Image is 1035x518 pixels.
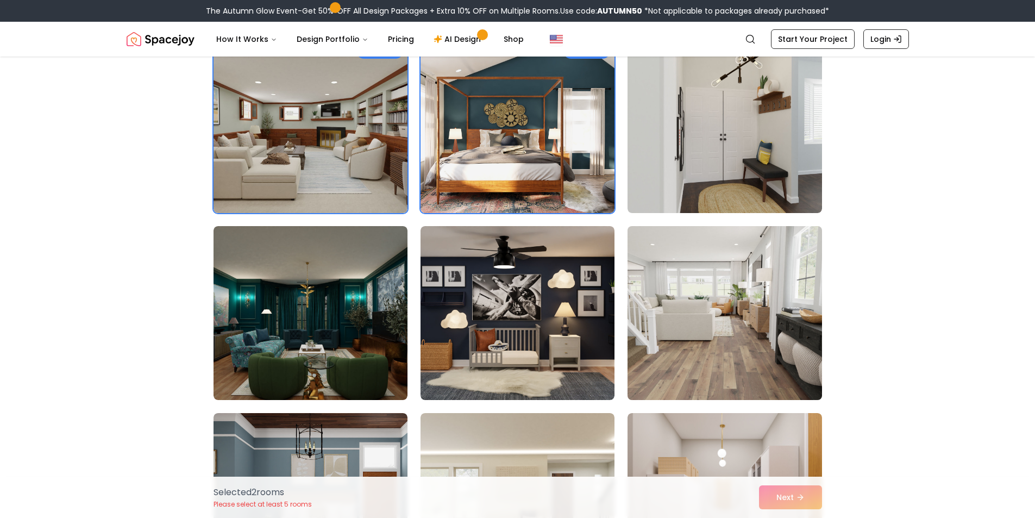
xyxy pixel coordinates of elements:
[771,29,855,49] a: Start Your Project
[214,226,407,400] img: Room room-4
[208,28,286,50] button: How It Works
[214,500,312,509] p: Please select at least 5 rooms
[560,5,642,16] span: Use code:
[127,28,195,50] img: Spacejoy Logo
[127,22,909,57] nav: Global
[623,222,826,404] img: Room room-6
[863,29,909,49] a: Login
[550,33,563,46] img: United States
[628,39,821,213] img: Room room-3
[425,28,493,50] a: AI Design
[421,39,614,213] img: Room room-2
[597,5,642,16] b: AUTUMN50
[127,28,195,50] a: Spacejoy
[214,39,407,213] img: Room room-1
[208,28,532,50] nav: Main
[495,28,532,50] a: Shop
[214,486,312,499] p: Selected 2 room s
[288,28,377,50] button: Design Portfolio
[379,28,423,50] a: Pricing
[421,226,614,400] img: Room room-5
[206,5,829,16] div: The Autumn Glow Event-Get 50% OFF All Design Packages + Extra 10% OFF on Multiple Rooms.
[642,5,829,16] span: *Not applicable to packages already purchased*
